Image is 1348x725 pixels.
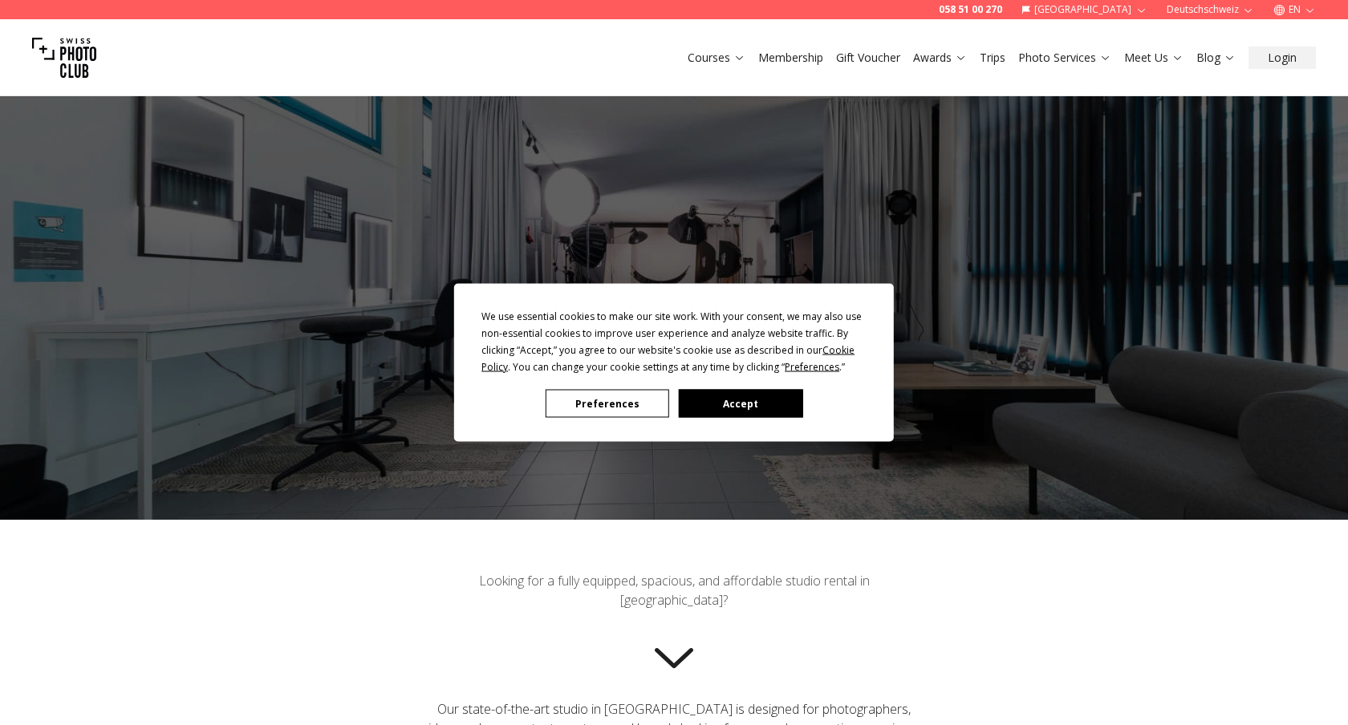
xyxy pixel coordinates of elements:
span: Preferences [785,360,839,374]
span: Cookie Policy [481,343,855,374]
div: Cookie Consent Prompt [454,284,894,442]
button: Preferences [546,390,669,418]
div: We use essential cookies to make our site work. With your consent, we may also use non-essential ... [481,308,867,375]
button: Accept [679,390,802,418]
